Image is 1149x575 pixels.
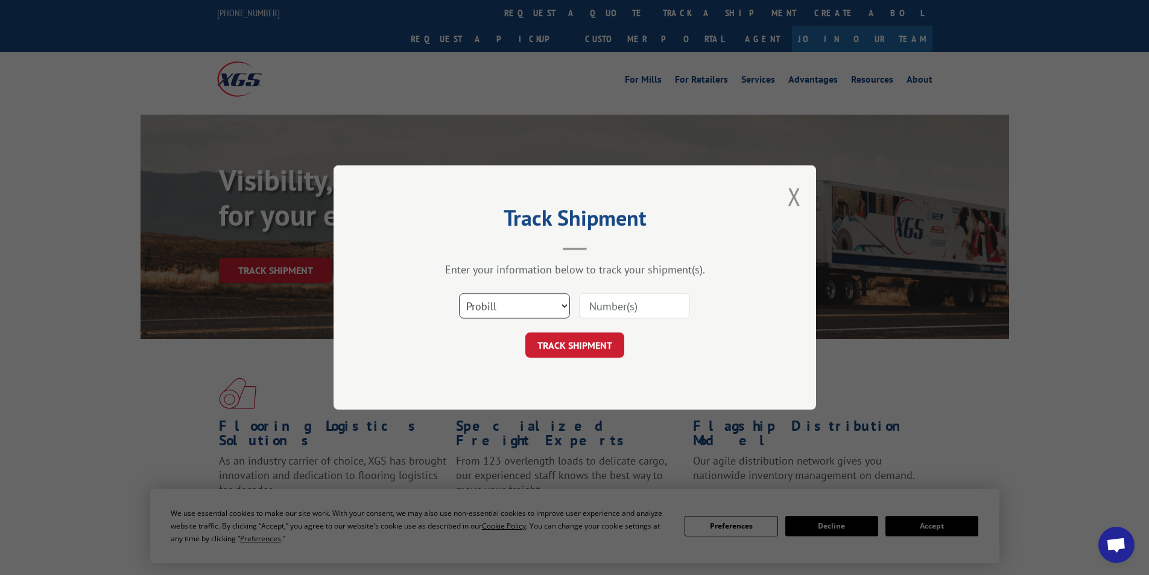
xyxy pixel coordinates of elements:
button: Close modal [788,180,801,212]
button: TRACK SHIPMENT [525,332,624,358]
input: Number(s) [579,293,690,319]
div: Enter your information below to track your shipment(s). [394,262,756,276]
h2: Track Shipment [394,209,756,232]
div: Open chat [1098,527,1135,563]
